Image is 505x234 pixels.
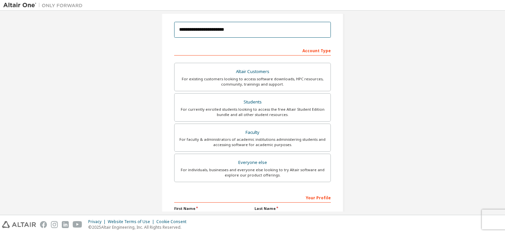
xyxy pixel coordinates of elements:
[178,137,327,147] div: For faculty & administrators of academic institutions administering students and accessing softwa...
[108,219,156,224] div: Website Terms of Use
[254,206,331,211] label: Last Name
[73,221,82,228] img: youtube.svg
[178,128,327,137] div: Faculty
[40,221,47,228] img: facebook.svg
[156,219,190,224] div: Cookie Consent
[178,76,327,87] div: For existing customers looking to access software downloads, HPC resources, community, trainings ...
[174,45,331,56] div: Account Type
[51,221,58,228] img: instagram.svg
[62,221,69,228] img: linkedin.svg
[88,219,108,224] div: Privacy
[3,2,86,9] img: Altair One
[178,167,327,178] div: For individuals, businesses and everyone else looking to try Altair software and explore our prod...
[174,192,331,203] div: Your Profile
[178,97,327,107] div: Students
[174,206,251,211] label: First Name
[2,221,36,228] img: altair_logo.svg
[178,107,327,117] div: For currently enrolled students looking to access the free Altair Student Edition bundle and all ...
[178,67,327,76] div: Altair Customers
[88,224,190,230] p: © 2025 Altair Engineering, Inc. All Rights Reserved.
[178,158,327,167] div: Everyone else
